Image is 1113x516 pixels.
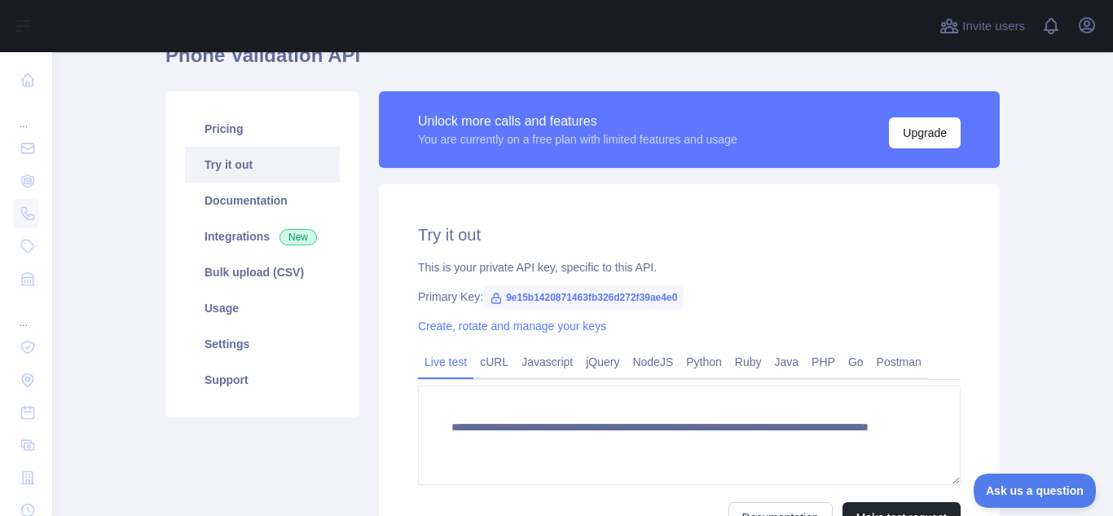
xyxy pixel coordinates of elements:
div: Unlock more calls and features [418,112,737,131]
a: PHP [805,349,842,375]
a: NodeJS [626,349,680,375]
a: Usage [185,290,340,326]
a: Documentation [185,183,340,218]
a: Bulk upload (CSV) [185,254,340,290]
a: Support [185,362,340,398]
a: cURL [473,349,515,375]
a: Java [768,349,806,375]
span: Invite users [962,17,1025,36]
a: Settings [185,326,340,362]
span: New [279,229,317,245]
a: Try it out [185,147,340,183]
button: Upgrade [889,117,961,148]
h2: Try it out [418,223,961,246]
div: You are currently on a free plan with limited features and usage [418,131,737,148]
a: Javascript [515,349,579,375]
a: Python [680,349,728,375]
iframe: Toggle Customer Support [974,474,1097,508]
a: Ruby [728,349,768,375]
h1: Phone Validation API [165,42,1000,82]
a: Live test [418,349,473,375]
div: Primary Key: [418,289,961,305]
button: Invite users [936,13,1028,39]
div: This is your private API key, specific to this API. [418,259,961,276]
a: Go [842,349,870,375]
a: jQuery [579,349,626,375]
div: ... [13,98,39,130]
a: Integrations New [185,218,340,254]
a: Pricing [185,111,340,147]
div: ... [13,297,39,329]
a: Create, rotate and manage your keys [418,320,606,333]
a: Postman [870,349,928,375]
span: 9e15b1420871463fb326d272f39ae4e0 [483,285,684,310]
